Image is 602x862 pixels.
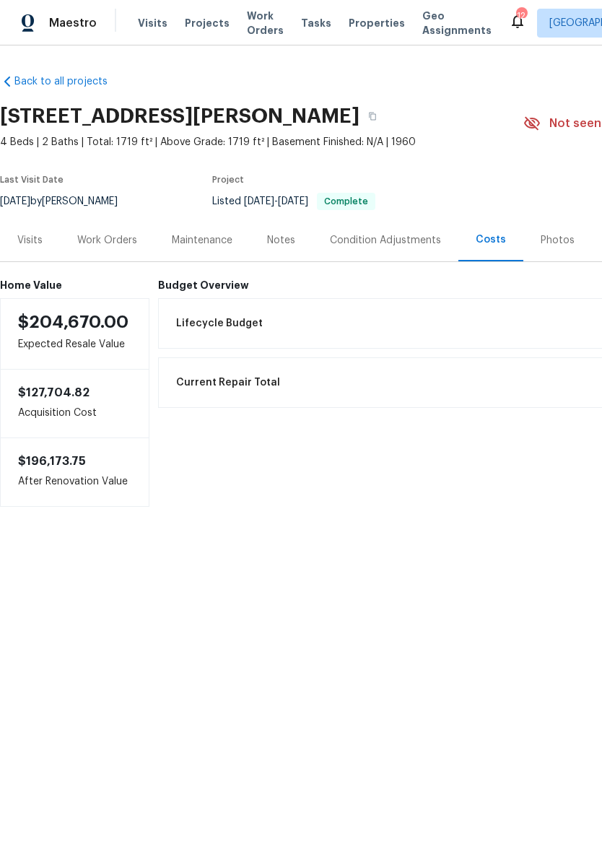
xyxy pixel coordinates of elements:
[330,233,441,248] div: Condition Adjustments
[138,16,167,30] span: Visits
[516,9,526,23] div: 12
[244,196,274,206] span: [DATE]
[185,16,230,30] span: Projects
[212,196,375,206] span: Listed
[247,9,284,38] span: Work Orders
[422,9,492,38] span: Geo Assignments
[318,197,374,206] span: Complete
[49,16,97,30] span: Maestro
[349,16,405,30] span: Properties
[476,232,506,247] div: Costs
[541,233,575,248] div: Photos
[301,18,331,28] span: Tasks
[17,233,43,248] div: Visits
[172,233,232,248] div: Maintenance
[278,196,308,206] span: [DATE]
[18,387,90,399] span: $127,704.82
[267,233,295,248] div: Notes
[18,313,128,331] span: $204,670.00
[18,456,86,467] span: $196,173.75
[176,316,263,331] span: Lifecycle Budget
[359,103,385,129] button: Copy Address
[77,233,137,248] div: Work Orders
[244,196,308,206] span: -
[212,175,244,184] span: Project
[176,375,280,390] span: Current Repair Total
